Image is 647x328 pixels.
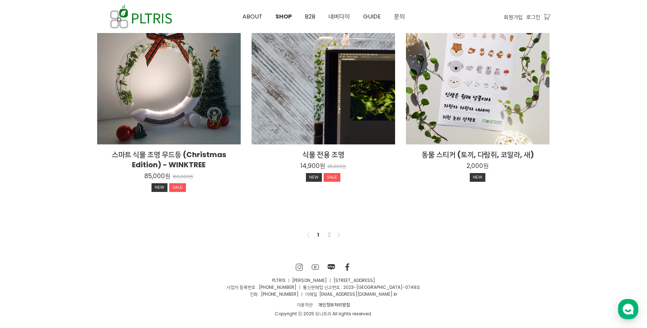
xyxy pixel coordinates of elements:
span: GUIDE [363,12,381,21]
a: 네버다이 [322,0,357,33]
span: ABOUT [242,12,262,21]
span: 문의 [394,12,405,21]
span: SHOP [275,12,292,21]
h2: 스마트 식물 조명 무드등 (Christmas Edition) - WINKTREE [97,149,241,170]
a: 개인정보처리방침 [316,300,353,309]
a: B2B [298,0,322,33]
a: 1 [314,230,323,239]
a: GUIDE [357,0,387,33]
p: 사업자 등록번호 : [PHONE_NUMBER] ㅣ 통신판매업 신고번호 : 2023-[GEOGRAPHIC_DATA]-0749호 [97,284,550,291]
a: 이용약관 [294,300,316,309]
span: 설정 [112,241,121,247]
a: SHOP [269,0,298,33]
div: SALE [169,183,186,192]
a: 동물 스티커 (토끼, 다람쥐, 코알라, 새) 2,000원 NEW [406,149,549,184]
span: 홈 [23,241,27,247]
a: 식물 전용 조명 14,900원 25,000원 NEWSALE [252,149,395,184]
a: 로그인 [526,13,540,21]
div: Copyright ⓒ 2025 모니트리 All rights reserved. [97,310,550,317]
a: [EMAIL_ADDRESS][DOMAIN_NAME] [319,291,393,297]
p: PLTRIS ㅣ [PERSON_NAME] ㅣ [STREET_ADDRESS] [97,277,550,284]
a: 홈 [2,230,48,248]
p: 전화 : [PHONE_NUMBER] ㅣ 이메일 : .kr [97,291,550,298]
span: 네버다이 [328,12,350,21]
p: 14,900원 [300,162,325,170]
p: 85,000원 [144,172,170,180]
h2: 식물 전용 조명 [252,149,395,160]
div: NEW [470,173,486,182]
div: NEW [152,183,167,192]
a: ABOUT [236,0,269,33]
a: 문의 [387,0,411,33]
a: 설정 [94,230,139,248]
a: 회원가입 [504,13,523,21]
a: 스마트 식물 조명 무드등 (Christmas Edition) - WINKTREE 85,000원 160,000원 NEWSALE [97,149,241,194]
span: 대화 [66,241,75,247]
span: B2B [305,12,315,21]
p: 25,000원 [327,164,346,169]
p: 160,000원 [173,174,193,180]
a: 2 [325,230,333,239]
p: 2,000원 [466,162,489,170]
h2: 동물 스티커 (토끼, 다람쥐, 코알라, 새) [406,149,549,160]
a: 대화 [48,230,94,248]
div: NEW [306,173,322,182]
div: SALE [324,173,340,182]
